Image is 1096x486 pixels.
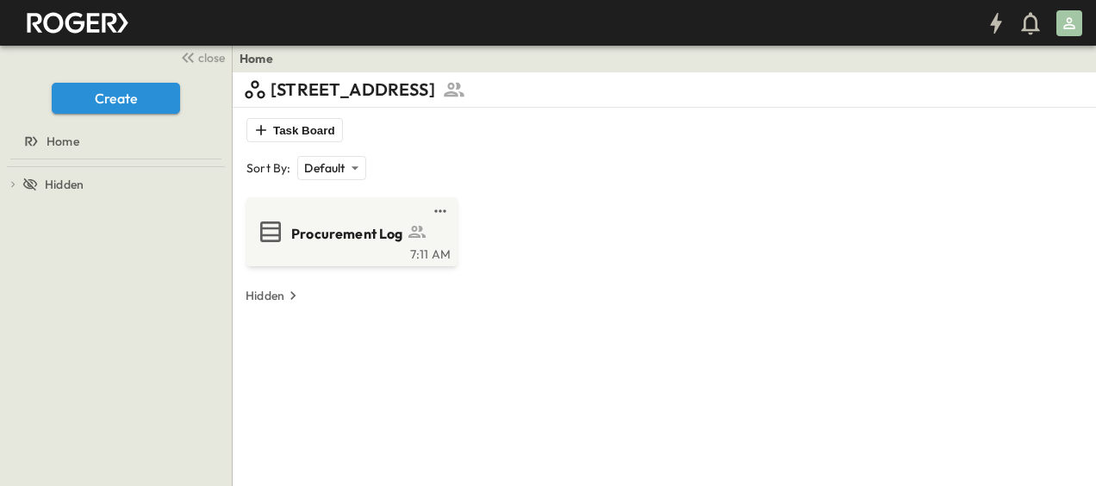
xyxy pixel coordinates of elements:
[297,156,365,180] div: Default
[246,159,290,177] p: Sort By:
[250,246,451,259] a: 7:11 AM
[239,283,308,308] button: Hidden
[240,50,283,67] nav: breadcrumbs
[198,49,225,66] span: close
[3,129,225,153] a: Home
[240,50,273,67] a: Home
[304,159,345,177] p: Default
[430,201,451,221] button: test
[45,176,84,193] span: Hidden
[47,133,79,150] span: Home
[246,118,343,142] button: Task Board
[173,45,228,69] button: close
[52,83,180,114] button: Create
[250,218,451,246] a: Procurement Log
[246,287,284,304] p: Hidden
[271,78,435,102] p: [STREET_ADDRESS]
[291,224,403,244] span: Procurement Log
